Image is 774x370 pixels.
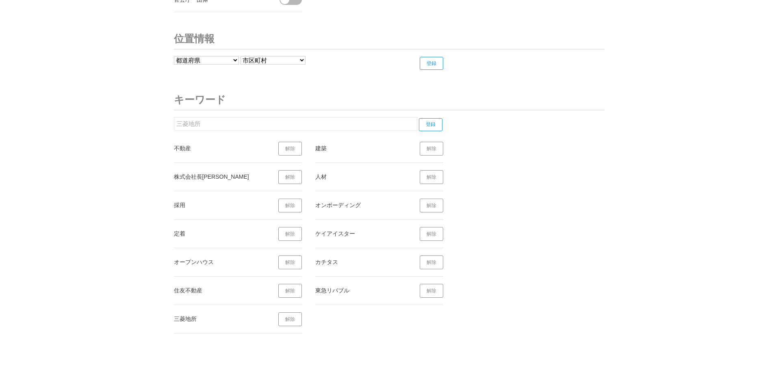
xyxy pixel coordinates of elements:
[278,284,302,298] a: 解除
[278,227,302,241] a: 解除
[420,255,443,269] a: 解除
[174,89,605,110] h3: キーワード
[315,228,407,238] div: ケイアイスター
[278,255,302,269] a: 解除
[315,171,407,182] div: 人材
[278,170,302,184] a: 解除
[420,199,443,212] a: 解除
[174,117,417,131] input: キーワードを入力
[315,257,407,267] div: カチタス
[174,314,265,324] div: 三菱地所
[419,118,442,131] input: 登録
[315,143,407,153] div: 建築
[420,142,443,156] a: 解除
[420,284,443,298] a: 解除
[174,143,265,153] div: 不動産
[174,257,265,267] div: オープンハウス
[420,170,443,184] a: 解除
[315,200,407,210] div: オンボーディング
[278,142,302,156] a: 解除
[278,312,302,326] a: 解除
[315,285,407,295] div: 東急リバブル
[278,199,302,212] a: 解除
[174,285,265,295] div: 住友不動産
[174,171,265,182] div: 株式会社長[PERSON_NAME]
[420,227,443,241] a: 解除
[174,28,605,50] h3: 位置情報
[174,200,265,210] div: 採用
[420,57,443,70] input: 登録
[174,228,265,238] div: 定着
